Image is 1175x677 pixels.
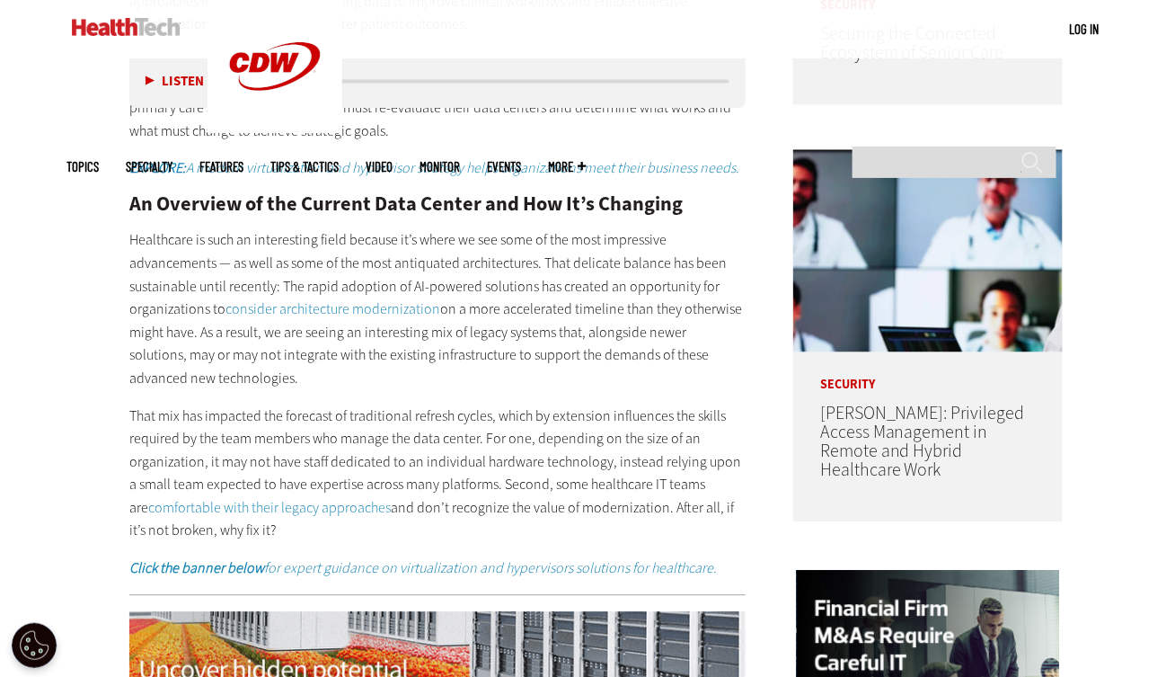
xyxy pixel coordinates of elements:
img: Home [72,18,181,36]
a: Video [366,160,393,174]
a: Tips & Tactics [270,160,339,174]
a: Log in [1070,21,1100,37]
p: Security [793,352,1063,391]
h2: An Overview of the Current Data Center and How It’s Changing [129,194,746,214]
a: CDW [208,119,342,138]
a: consider architecture modernization [225,299,440,318]
span: Topics [66,160,99,174]
a: Events [487,160,521,174]
div: User menu [1070,20,1100,39]
button: Open Preferences [12,623,57,668]
p: That mix has impacted the forecast of traditional refresh cycles, which by extension influences t... [129,405,746,543]
span: More [548,160,586,174]
a: Click the banner belowfor expert guidance on virtualization and hypervisors solutions for healthc... [129,558,717,577]
a: comfortable with their legacy approaches [148,498,391,517]
p: Healthcare is such an interesting field because it’s where we see some of the most impressive adv... [129,228,746,389]
div: Cookie Settings [12,623,57,668]
a: MonITor [420,160,460,174]
em: for expert guidance on virtualization and hypervisors solutions for healthcare. [129,558,717,577]
img: remote call with care team [793,149,1063,352]
span: Specialty [126,160,172,174]
strong: Click the banner below [129,558,264,577]
a: [PERSON_NAME]: Privileged Access Management in Remote and Hybrid Healthcare Work [820,401,1025,482]
a: Features [199,160,243,174]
